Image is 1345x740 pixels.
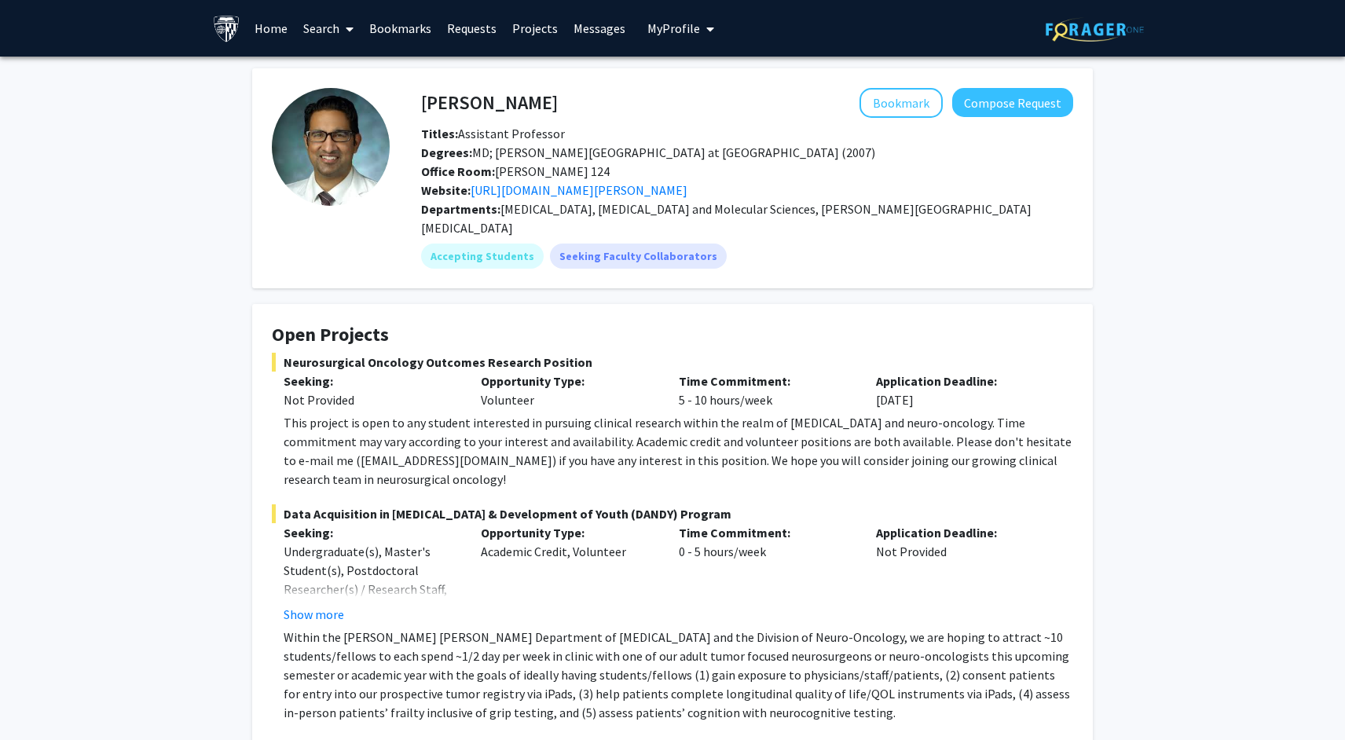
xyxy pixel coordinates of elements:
[421,145,472,160] b: Degrees:
[272,353,1073,372] span: Neurosurgical Oncology Outcomes Research Position
[272,88,390,206] img: Profile Picture
[471,182,687,198] a: Opens in a new tab
[284,605,344,624] button: Show more
[284,628,1073,722] p: Within the [PERSON_NAME] [PERSON_NAME] Department of [MEDICAL_DATA] and the Division of Neuro-Onc...
[859,88,943,118] button: Add Raj Mukherjee to Bookmarks
[272,504,1073,523] span: Data Acquisition in [MEDICAL_DATA] & Development of Youth (DANDY) Program
[421,201,500,217] b: Departments:
[421,126,565,141] span: Assistant Professor
[421,126,458,141] b: Titles:
[504,1,566,56] a: Projects
[481,372,654,390] p: Opportunity Type:
[284,413,1073,489] div: This project is open to any student interested in pursuing clinical research within the realm of ...
[421,244,544,269] mat-chip: Accepting Students
[421,182,471,198] b: Website:
[876,523,1050,542] p: Application Deadline:
[421,163,495,179] b: Office Room:
[295,1,361,56] a: Search
[550,244,727,269] mat-chip: Seeking Faculty Collaborators
[272,324,1073,346] h4: Open Projects
[864,523,1061,624] div: Not Provided
[421,88,558,117] h4: [PERSON_NAME]
[667,523,864,624] div: 0 - 5 hours/week
[213,15,240,42] img: Johns Hopkins University Logo
[421,163,610,179] span: [PERSON_NAME] 124
[439,1,504,56] a: Requests
[361,1,439,56] a: Bookmarks
[952,88,1073,117] button: Compose Request to Raj Mukherjee
[566,1,633,56] a: Messages
[247,1,295,56] a: Home
[647,20,700,36] span: My Profile
[1046,17,1144,42] img: ForagerOne Logo
[284,390,457,409] div: Not Provided
[284,372,457,390] p: Seeking:
[421,145,875,160] span: MD; [PERSON_NAME][GEOGRAPHIC_DATA] at [GEOGRAPHIC_DATA] (2007)
[679,372,852,390] p: Time Commitment:
[481,523,654,542] p: Opportunity Type:
[421,201,1032,236] span: [MEDICAL_DATA], [MEDICAL_DATA] and Molecular Sciences, [PERSON_NAME][GEOGRAPHIC_DATA][MEDICAL_DATA]
[469,523,666,624] div: Academic Credit, Volunteer
[284,523,457,542] p: Seeking:
[284,542,457,636] div: Undergraduate(s), Master's Student(s), Postdoctoral Researcher(s) / Research Staff, Medical Resid...
[12,669,67,728] iframe: Chat
[864,372,1061,409] div: [DATE]
[667,372,864,409] div: 5 - 10 hours/week
[469,372,666,409] div: Volunteer
[876,372,1050,390] p: Application Deadline:
[679,523,852,542] p: Time Commitment:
